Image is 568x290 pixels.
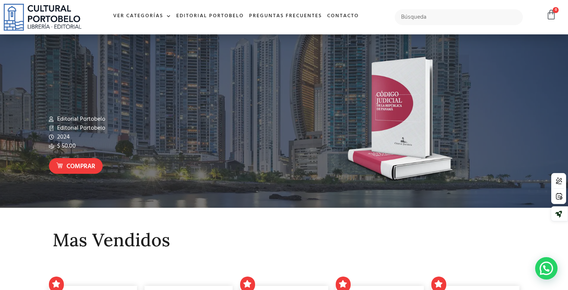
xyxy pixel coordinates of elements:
[325,8,361,24] a: Contacto
[546,9,556,20] a: 0
[55,142,76,151] span: $ 50.00
[111,8,174,24] a: Ver Categorías
[246,8,325,24] a: Preguntas frecuentes
[174,8,246,24] a: Editorial Portobelo
[553,7,559,13] span: 0
[53,230,516,250] h2: Mas Vendidos
[49,158,103,174] a: Comprar
[66,162,95,172] span: Comprar
[395,9,523,25] input: Búsqueda
[55,124,105,133] span: Editorial Portobelo
[55,133,70,142] span: 2024
[55,115,105,124] span: Editorial Portobelo
[535,257,558,280] div: Contactar por WhatsApp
